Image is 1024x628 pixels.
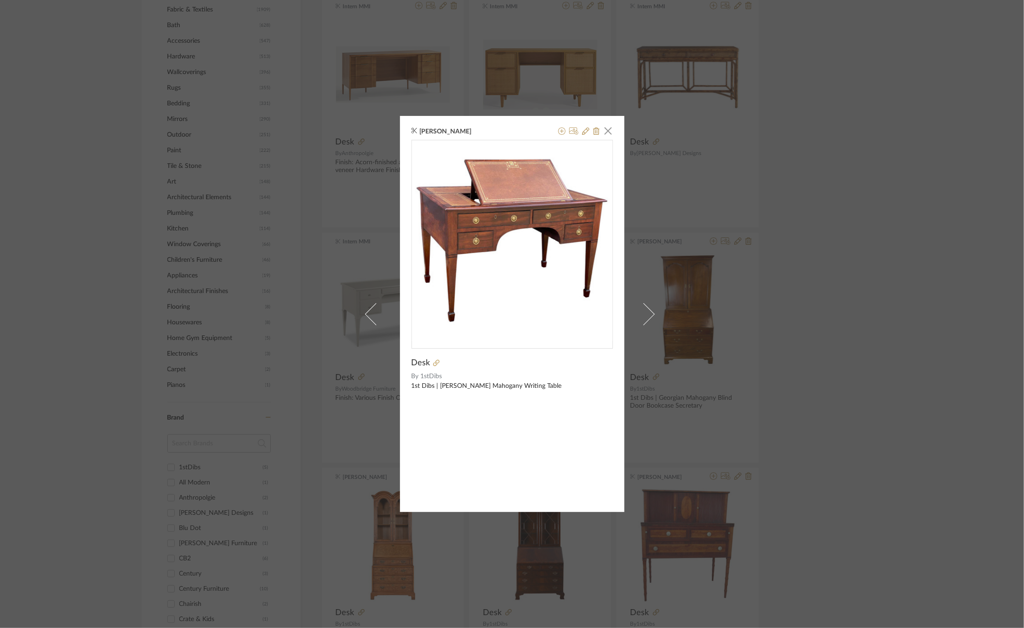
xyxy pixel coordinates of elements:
span: 1stDibs [420,372,613,381]
img: 11e88ca9-1179-45e0-8b7c-28c4fa975f23_436x436.jpg [412,140,612,341]
span: Desk [412,358,430,368]
div: 0 [412,140,612,341]
button: Close [599,121,618,140]
div: 1st Dibs | [PERSON_NAME] Mahogany Writing Table [412,381,613,391]
span: [PERSON_NAME] [419,127,486,136]
span: By [412,372,419,381]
